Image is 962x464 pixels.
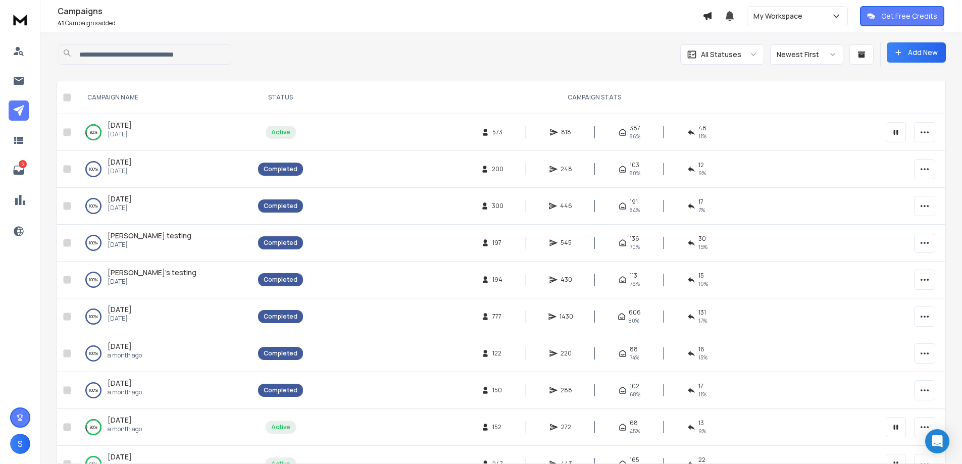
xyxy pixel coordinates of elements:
[264,165,297,173] div: Completed
[264,349,297,357] div: Completed
[698,382,703,390] span: 17
[629,308,641,317] span: 606
[108,204,132,212] p: [DATE]
[698,198,703,206] span: 17
[108,415,132,425] a: [DATE]
[698,132,706,140] span: 11 %
[698,308,706,317] span: 131
[492,349,502,357] span: 122
[492,313,502,321] span: 777
[264,202,297,210] div: Completed
[75,151,252,188] td: 100%[DATE][DATE]
[108,157,132,167] a: [DATE]
[75,225,252,262] td: 100%[PERSON_NAME] testing[DATE]
[630,169,640,177] span: 80 %
[271,128,290,136] div: Active
[10,10,30,29] img: logo
[881,11,937,21] p: Get Free Credits
[108,231,191,240] span: [PERSON_NAME] testing
[630,419,638,427] span: 68
[698,390,706,398] span: 11 %
[770,44,843,65] button: Newest First
[75,409,252,446] td: 90%[DATE]a month ago
[89,348,98,358] p: 100 %
[925,429,949,453] div: Open Intercom Messenger
[90,127,97,137] p: 92 %
[561,349,572,357] span: 220
[753,11,806,21] p: My Workspace
[860,6,944,26] button: Get Free Credits
[108,341,132,351] span: [DATE]
[630,206,640,214] span: 84 %
[108,194,132,204] a: [DATE]
[108,120,132,130] a: [DATE]
[108,241,191,249] p: [DATE]
[309,81,880,114] th: CAMPAIGN STATS
[630,235,639,243] span: 136
[108,304,132,314] span: [DATE]
[630,345,638,353] span: 88
[90,422,97,432] p: 90 %
[19,160,27,168] p: 6
[75,114,252,151] td: 92%[DATE][DATE]
[75,81,252,114] th: CAMPAIGN NAME
[561,423,571,431] span: 272
[698,206,705,214] span: 7 %
[108,231,191,241] a: [PERSON_NAME] testing
[698,169,706,177] span: 9 %
[75,298,252,335] td: 100%[DATE][DATE]
[629,317,639,325] span: 80 %
[108,378,132,388] a: [DATE]
[10,434,30,454] button: S
[492,423,502,431] span: 152
[492,128,502,136] span: 573
[252,81,309,114] th: STATUS
[264,386,297,394] div: Completed
[560,202,572,210] span: 446
[75,262,252,298] td: 100%[PERSON_NAME]'s testing[DATE]
[698,161,704,169] span: 12
[698,456,705,464] span: 22
[630,427,640,435] span: 45 %
[108,278,196,286] p: [DATE]
[108,388,142,396] p: a month ago
[701,49,741,60] p: All Statuses
[89,238,98,248] p: 100 %
[89,275,98,285] p: 100 %
[561,128,571,136] span: 818
[58,19,64,27] span: 41
[698,124,706,132] span: 48
[630,382,639,390] span: 102
[561,165,572,173] span: 248
[108,304,132,315] a: [DATE]
[108,130,132,138] p: [DATE]
[698,280,708,288] span: 10 %
[271,423,290,431] div: Active
[630,198,638,206] span: 191
[561,276,572,284] span: 430
[75,188,252,225] td: 100%[DATE][DATE]
[561,239,572,247] span: 545
[698,427,706,435] span: 9 %
[630,353,639,362] span: 74 %
[75,372,252,409] td: 100%[DATE]a month ago
[108,341,132,351] a: [DATE]
[492,202,503,210] span: 300
[108,351,142,359] p: a month ago
[89,312,98,322] p: 100 %
[108,378,132,388] span: [DATE]
[492,239,502,247] span: 197
[264,239,297,247] div: Completed
[630,243,640,251] span: 70 %
[75,335,252,372] td: 100%[DATE]a month ago
[108,268,196,278] a: [PERSON_NAME]'s testing
[108,452,132,462] a: [DATE]
[89,164,98,174] p: 100 %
